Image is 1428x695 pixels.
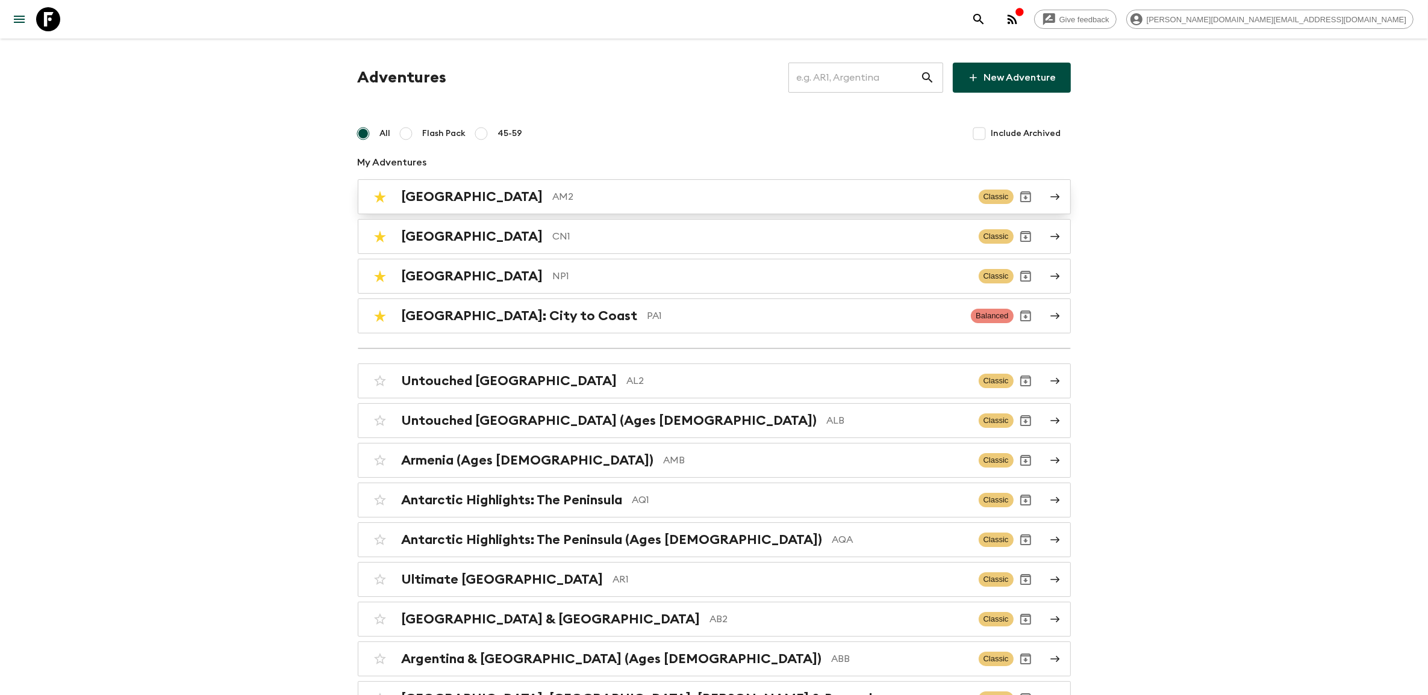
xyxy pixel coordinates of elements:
[358,483,1071,517] a: Antarctic Highlights: The PeninsulaAQ1ClassicArchive
[991,128,1061,140] span: Include Archived
[613,572,969,587] p: AR1
[1014,528,1038,552] button: Archive
[7,7,31,31] button: menu
[358,602,1071,637] a: [GEOGRAPHIC_DATA] & [GEOGRAPHIC_DATA]AB2ClassicArchive
[979,533,1014,547] span: Classic
[953,63,1071,93] a: New Adventure
[1014,304,1038,328] button: Archive
[1053,15,1116,24] span: Give feedback
[358,219,1071,254] a: [GEOGRAPHIC_DATA]CN1ClassicArchive
[1126,10,1414,29] div: [PERSON_NAME][DOMAIN_NAME][EMAIL_ADDRESS][DOMAIN_NAME]
[979,269,1014,283] span: Classic
[979,413,1014,428] span: Classic
[647,309,962,323] p: PA1
[1014,448,1038,472] button: Archive
[979,612,1014,626] span: Classic
[979,572,1014,587] span: Classic
[979,190,1014,204] span: Classic
[979,493,1014,507] span: Classic
[553,190,969,204] p: AM2
[627,374,969,388] p: AL2
[358,363,1071,398] a: Untouched [GEOGRAPHIC_DATA]AL2ClassicArchive
[402,308,638,324] h2: [GEOGRAPHIC_DATA]: City to Coast
[1140,15,1413,24] span: [PERSON_NAME][DOMAIN_NAME][EMAIL_ADDRESS][DOMAIN_NAME]
[402,532,823,548] h2: Antarctic Highlights: The Peninsula (Ages [DEMOGRAPHIC_DATA])
[402,453,654,468] h2: Armenia (Ages [DEMOGRAPHIC_DATA])
[1014,224,1038,249] button: Archive
[788,61,920,94] input: e.g. AR1, Argentina
[498,128,523,140] span: 45-59
[827,413,969,428] p: ALB
[1014,647,1038,671] button: Archive
[1014,607,1038,631] button: Archive
[358,66,447,90] h1: Adventures
[358,403,1071,438] a: Untouched [GEOGRAPHIC_DATA] (Ages [DEMOGRAPHIC_DATA])ALBClassicArchive
[402,189,543,205] h2: [GEOGRAPHIC_DATA]
[1014,369,1038,393] button: Archive
[380,128,391,140] span: All
[979,229,1014,244] span: Classic
[402,492,623,508] h2: Antarctic Highlights: The Peninsula
[1014,567,1038,592] button: Archive
[358,641,1071,676] a: Argentina & [GEOGRAPHIC_DATA] (Ages [DEMOGRAPHIC_DATA])ABBClassicArchive
[402,572,603,587] h2: Ultimate [GEOGRAPHIC_DATA]
[553,269,969,283] p: NP1
[553,229,969,244] p: CN1
[832,533,969,547] p: AQA
[358,179,1071,214] a: [GEOGRAPHIC_DATA]AM2ClassicArchive
[632,493,969,507] p: AQ1
[402,413,817,428] h2: Untouched [GEOGRAPHIC_DATA] (Ages [DEMOGRAPHIC_DATA])
[832,652,969,666] p: ABB
[1014,264,1038,288] button: Archive
[358,443,1071,478] a: Armenia (Ages [DEMOGRAPHIC_DATA])AMBClassicArchive
[358,522,1071,557] a: Antarctic Highlights: The Peninsula (Ages [DEMOGRAPHIC_DATA])AQAClassicArchive
[358,562,1071,597] a: Ultimate [GEOGRAPHIC_DATA]AR1ClassicArchive
[664,453,969,468] p: AMB
[402,268,543,284] h2: [GEOGRAPHIC_DATA]
[358,298,1071,333] a: [GEOGRAPHIC_DATA]: City to CoastPA1BalancedArchive
[1014,409,1038,433] button: Archive
[1014,185,1038,209] button: Archive
[1034,10,1117,29] a: Give feedback
[402,229,543,244] h2: [GEOGRAPHIC_DATA]
[423,128,466,140] span: Flash Pack
[402,651,822,667] h2: Argentina & [GEOGRAPHIC_DATA] (Ages [DEMOGRAPHIC_DATA])
[1014,488,1038,512] button: Archive
[971,309,1013,323] span: Balanced
[402,611,700,627] h2: [GEOGRAPHIC_DATA] & [GEOGRAPHIC_DATA]
[402,373,617,389] h2: Untouched [GEOGRAPHIC_DATA]
[358,259,1071,294] a: [GEOGRAPHIC_DATA]NP1ClassicArchive
[979,453,1014,468] span: Classic
[710,612,969,626] p: AB2
[979,652,1014,666] span: Classic
[967,7,991,31] button: search adventures
[358,155,1071,170] p: My Adventures
[979,374,1014,388] span: Classic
